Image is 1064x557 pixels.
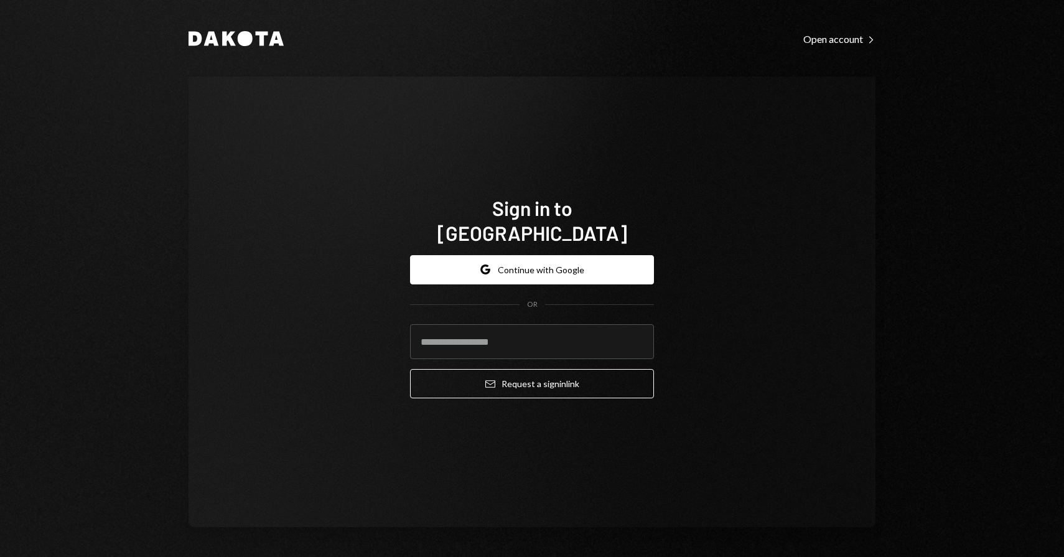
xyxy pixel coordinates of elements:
div: Open account [803,33,875,45]
button: Continue with Google [410,255,654,284]
div: OR [527,299,538,310]
a: Open account [803,32,875,45]
button: Request a signinlink [410,369,654,398]
h1: Sign in to [GEOGRAPHIC_DATA] [410,195,654,245]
